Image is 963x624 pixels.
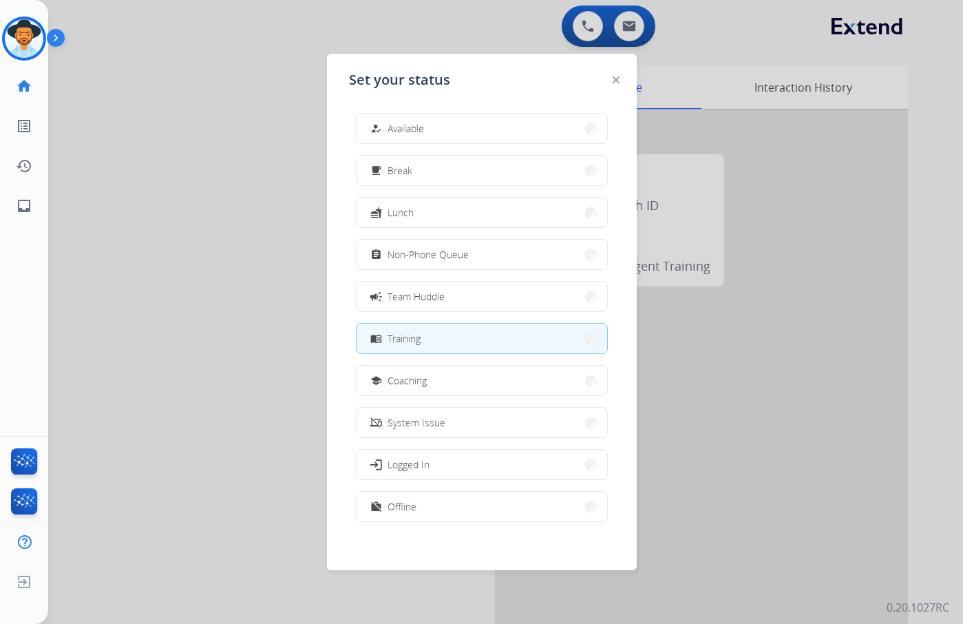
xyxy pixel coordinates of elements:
[357,366,607,395] button: Coaching
[388,415,445,430] span: System Issue
[388,163,412,178] span: Break
[16,78,32,94] mat-icon: home
[388,247,469,262] span: Non-Phone Queue
[5,19,43,58] img: avatar
[388,331,421,346] span: Training
[370,501,381,512] mat-icon: work_off
[370,123,381,134] mat-icon: how_to_reg
[388,457,430,472] span: Logged In
[357,156,607,185] button: Break
[388,373,427,388] span: Coaching
[368,457,382,471] mat-icon: login
[388,121,424,136] span: Available
[613,76,620,83] img: close-button
[370,249,381,260] mat-icon: assignment
[357,324,607,353] button: Training
[370,375,381,386] mat-icon: school
[357,114,607,143] button: Available
[388,205,414,220] span: Lunch
[370,333,381,344] mat-icon: menu_book
[388,499,416,514] span: Offline
[357,282,607,311] button: Team Huddle
[357,450,607,479] button: Logged In
[357,492,607,521] button: Offline
[388,289,445,304] span: Team Huddle
[370,207,381,218] mat-icon: fastfood
[370,165,381,176] mat-icon: free_breakfast
[368,289,382,303] mat-icon: campaign
[357,408,607,437] button: System Issue
[887,599,949,616] p: 0.20.1027RC
[349,70,450,90] span: Set your status
[357,240,607,269] button: Non-Phone Queue
[357,198,607,227] button: Lunch
[370,417,381,428] mat-icon: phonelink_off
[16,118,32,134] mat-icon: list_alt
[16,198,32,214] mat-icon: inbox
[16,158,32,174] mat-icon: history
